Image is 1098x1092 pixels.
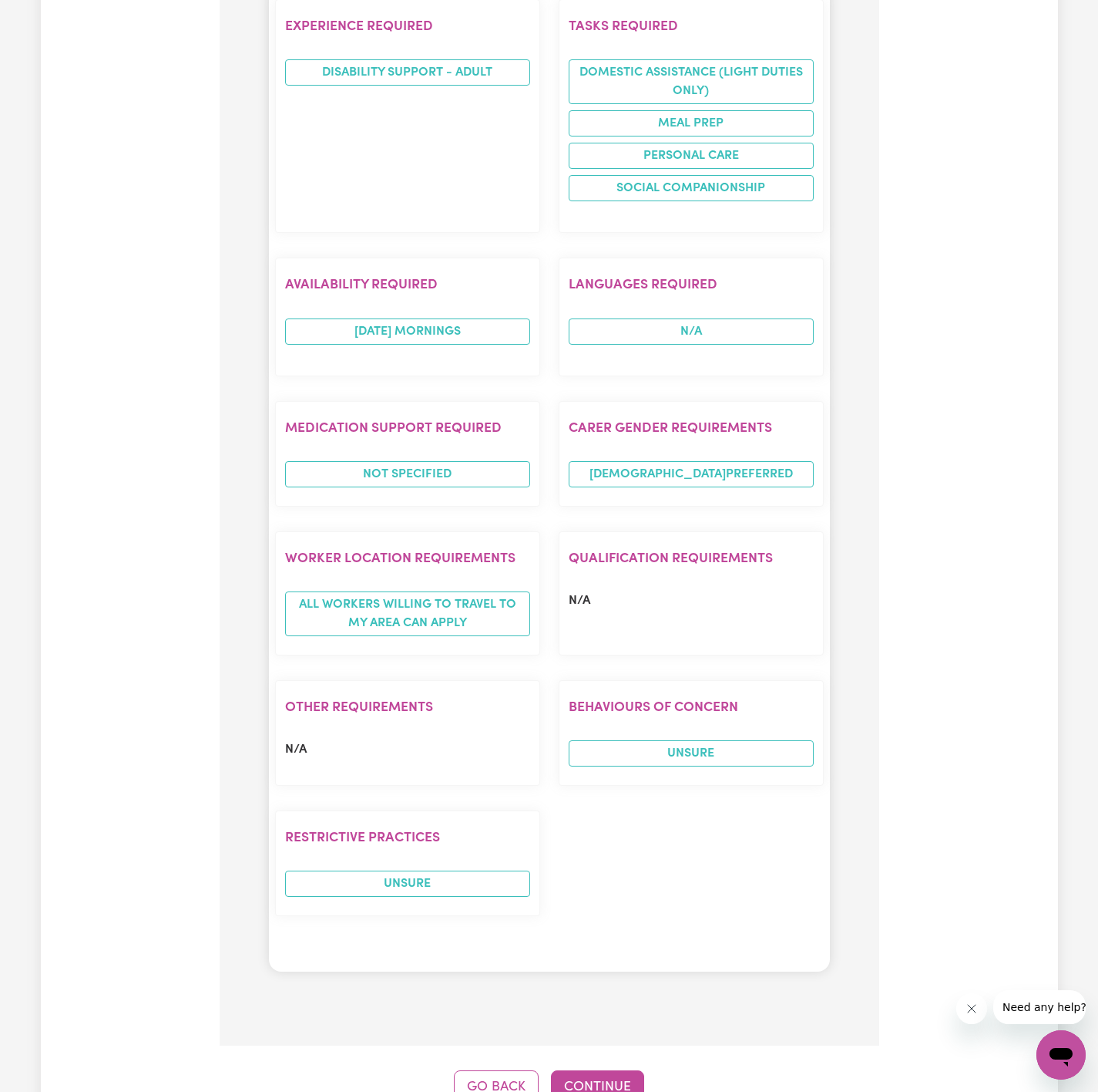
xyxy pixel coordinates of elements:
iframe: Message from company [993,990,1086,1024]
h2: Experience required [285,19,530,35]
span: N/A [285,743,307,756]
iframe: Close message [956,993,987,1024]
span: UNSURE [569,740,814,767]
h2: Other requirements [285,699,530,716]
li: Meal prep [569,110,814,136]
iframe: Button to launch messaging window [1036,1030,1086,1080]
h2: Availability required [285,277,530,293]
span: N/A [569,595,590,607]
span: Not specified [285,461,530,487]
li: Personal care [569,143,814,169]
li: Social companionship [569,175,814,201]
span: All workers willing to travel to my area can apply [285,591,530,636]
li: Domestic assistance (light duties only) [569,59,814,104]
span: UNSURE [285,871,530,897]
h2: Qualification requirements [569,551,814,567]
span: [DEMOGRAPHIC_DATA] preferred [569,461,814,487]
h2: Behaviours of Concern [569,699,814,716]
h2: Restrictive Practices [285,830,530,846]
h2: Languages required [569,277,814,293]
li: [DATE] mornings [285,318,530,345]
h2: Carer gender requirements [569,420,814,436]
span: Need any help? [9,11,93,23]
h2: Medication Support Required [285,420,530,436]
span: N/A [569,318,814,345]
h2: Tasks required [569,19,814,35]
li: Disability support - Adult [285,59,530,86]
h2: Worker location requirements [285,551,530,567]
